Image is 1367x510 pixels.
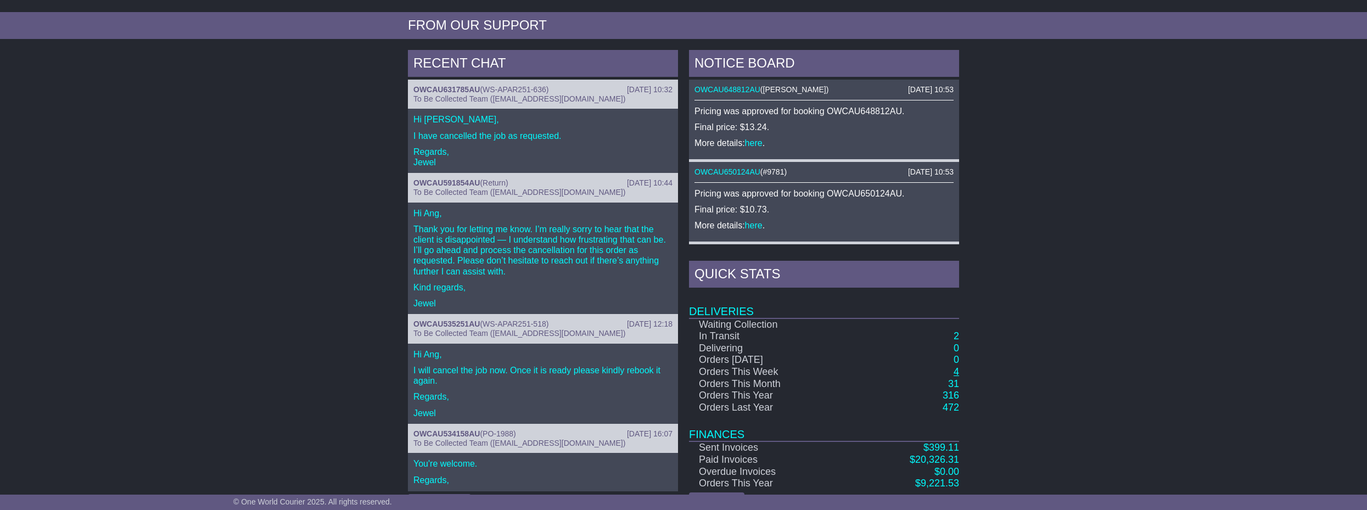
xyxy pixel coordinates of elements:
div: [DATE] 12:18 [627,320,673,329]
span: To Be Collected Team ([EMAIL_ADDRESS][DOMAIN_NAME]) [413,439,625,447]
p: Jewel [413,491,673,501]
a: 0 [954,354,959,365]
span: 9,221.53 [921,478,959,489]
p: You're welcome. [413,458,673,469]
span: © One World Courier 2025. All rights reserved. [233,497,392,506]
p: Pricing was approved for booking OWCAU648812AU. [694,106,954,116]
a: OWCAU650124AU [694,167,760,176]
p: I have cancelled the job as requested. [413,131,673,141]
div: ( ) [694,85,954,94]
span: #9781 [763,167,785,176]
a: OWCAU631785AU [413,85,480,94]
td: Orders This Week [689,366,853,378]
a: 2 [954,330,959,341]
td: Paid Invoices [689,454,853,466]
td: Orders [DATE] [689,354,853,366]
div: ( ) [413,178,673,188]
span: WS-APAR251-636 [483,85,546,94]
a: 472 [943,402,959,413]
td: Deliveries [689,290,959,318]
div: NOTICE BOARD [689,50,959,80]
a: OWCAU534158AU [413,429,480,438]
div: FROM OUR SUPPORT [408,18,959,33]
p: Regards, [413,475,673,485]
a: 316 [943,390,959,401]
p: I will cancel the job now. Once it is ready please kindly rebook it again. [413,365,673,386]
div: [DATE] 10:53 [908,85,954,94]
a: here [745,221,763,230]
span: PO-1988 [483,429,513,438]
p: Thank you for letting me know. I’m really sorry to hear that the client is disappointed — I under... [413,224,673,277]
span: Return [483,178,506,187]
a: $0.00 [934,466,959,477]
p: Final price: $13.24. [694,122,954,132]
div: Quick Stats [689,261,959,290]
p: Jewel [413,408,673,418]
td: In Transit [689,330,853,343]
span: WS-APAR251-518 [483,320,546,328]
a: OWCAU591854AU [413,178,480,187]
a: 31 [948,378,959,389]
div: ( ) [413,85,673,94]
div: ( ) [413,320,673,329]
a: OWCAU535251AU [413,320,480,328]
p: Regards, Jewel [413,147,673,167]
p: Hi Ang, [413,349,673,360]
a: here [745,138,763,148]
td: Sent Invoices [689,441,853,454]
a: 0 [954,343,959,354]
td: Orders This Month [689,378,853,390]
div: [DATE] 10:44 [627,178,673,188]
p: More details: . [694,138,954,148]
span: [PERSON_NAME] [763,85,826,94]
span: 399.11 [929,442,959,453]
p: Hi Ang, [413,208,673,218]
p: Jewel [413,298,673,309]
td: Orders This Year [689,390,853,402]
span: To Be Collected Team ([EMAIL_ADDRESS][DOMAIN_NAME]) [413,188,625,197]
td: Orders This Year [689,478,853,490]
td: Orders Last Year [689,402,853,414]
div: [DATE] 10:53 [908,167,954,177]
div: [DATE] 16:07 [627,429,673,439]
a: 4 [954,366,959,377]
span: 0.00 [940,466,959,477]
div: [DATE] 10:32 [627,85,673,94]
p: Pricing was approved for booking OWCAU650124AU. [694,188,954,199]
div: ( ) [413,429,673,439]
a: OWCAU648812AU [694,85,760,94]
p: Final price: $10.73. [694,204,954,215]
p: Regards, [413,391,673,402]
span: To Be Collected Team ([EMAIL_ADDRESS][DOMAIN_NAME]) [413,94,625,103]
a: $9,221.53 [915,478,959,489]
p: More details: . [694,220,954,231]
div: RECENT CHAT [408,50,678,80]
span: To Be Collected Team ([EMAIL_ADDRESS][DOMAIN_NAME]) [413,329,625,338]
a: $20,326.31 [910,454,959,465]
td: Delivering [689,343,853,355]
td: Finances [689,413,959,441]
span: 20,326.31 [915,454,959,465]
a: $399.11 [923,442,959,453]
div: ( ) [694,167,954,177]
p: Hi [PERSON_NAME], [413,114,673,125]
td: Waiting Collection [689,318,853,331]
p: Kind regards, [413,282,673,293]
td: Overdue Invoices [689,466,853,478]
